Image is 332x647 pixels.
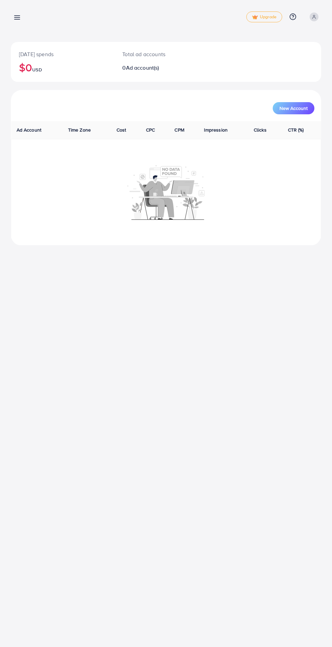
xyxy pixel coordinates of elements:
[146,126,155,133] span: CPC
[288,126,304,133] span: CTR (%)
[19,61,106,74] h2: $0
[122,65,184,71] h2: 0
[174,126,184,133] span: CPM
[17,126,42,133] span: Ad Account
[127,164,205,220] img: No account
[246,11,282,22] a: tickUpgrade
[117,126,126,133] span: Cost
[273,102,314,114] button: New Account
[279,106,308,111] span: New Account
[252,15,258,20] img: tick
[204,126,228,133] span: Impression
[19,50,106,58] p: [DATE] spends
[252,15,276,20] span: Upgrade
[122,50,184,58] p: Total ad accounts
[68,126,91,133] span: Time Zone
[32,66,42,73] span: USD
[126,64,159,71] span: Ad account(s)
[254,126,267,133] span: Clicks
